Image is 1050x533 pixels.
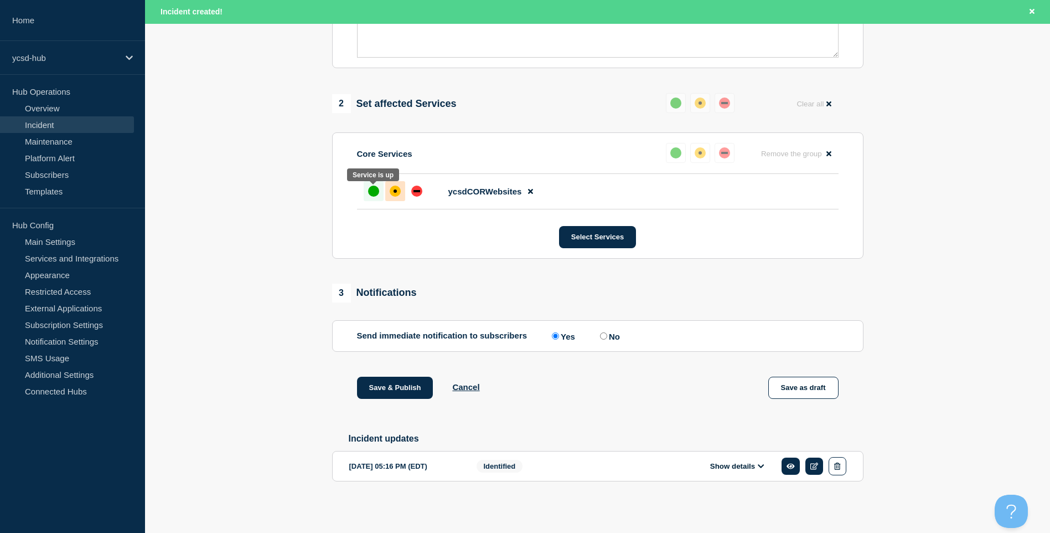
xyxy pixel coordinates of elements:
div: up [670,147,681,158]
button: up [666,93,686,113]
div: down [719,98,730,109]
p: Core Services [357,149,412,158]
div: down [411,186,422,197]
div: [DATE] 05:16 PM (EDT) [349,457,460,475]
button: affected [690,143,710,163]
span: Remove the group [761,150,822,158]
button: affected [690,93,710,113]
h2: Incident updates [349,434,863,444]
div: Send immediate notification to subscribers [357,331,839,341]
button: Select Services [559,226,636,248]
iframe: Help Scout Beacon - Open [995,495,1028,528]
div: affected [695,98,706,109]
span: Incident created! [161,7,223,16]
p: Send immediate notification to subscribers [357,331,527,341]
button: down [715,93,735,113]
span: 2 [332,94,351,113]
label: Yes [549,331,575,341]
input: No [600,332,607,340]
div: affected [695,147,706,158]
button: Save as draft [768,377,839,399]
div: Set affected Services [332,94,457,113]
button: down [715,143,735,163]
button: Clear all [790,93,838,115]
label: No [597,331,620,341]
button: Close banner [1025,6,1039,18]
input: Yes [552,332,559,340]
button: Save & Publish [357,377,433,399]
button: Show details [707,462,768,471]
div: up [368,186,379,197]
div: up [670,98,681,109]
div: affected [390,186,401,197]
button: up [666,143,686,163]
span: ycsdCORWebsites [448,187,522,196]
p: ycsd-hub [12,53,118,63]
button: Remove the group [754,143,839,165]
div: Notifications [332,284,417,303]
span: 3 [332,284,351,303]
div: Service is up [353,171,394,179]
span: Identified [477,460,523,473]
button: Cancel [452,382,479,392]
div: down [719,147,730,158]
